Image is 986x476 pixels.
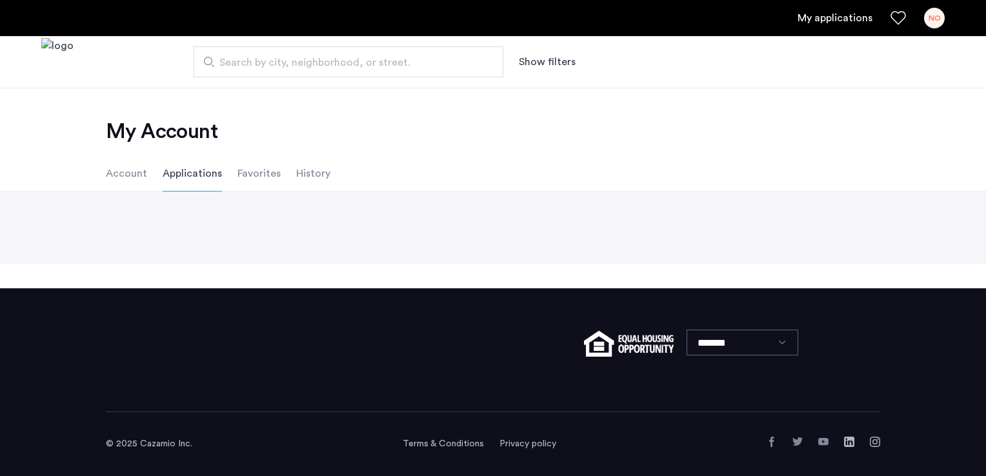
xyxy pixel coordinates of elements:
[584,331,674,357] img: equal-housing.png
[792,437,803,447] a: Twitter
[818,437,829,447] a: YouTube
[194,46,503,77] input: Apartment Search
[106,119,880,144] h2: My Account
[106,439,192,448] span: © 2025 Cazamio Inc.
[519,54,576,70] button: Show or hide filters
[767,437,777,447] a: Facebook
[844,437,854,447] a: LinkedIn
[687,330,798,355] select: Language select
[924,8,945,28] div: NO
[403,437,484,450] a: Terms and conditions
[41,38,74,86] a: Cazamio logo
[890,10,906,26] a: Favorites
[237,155,281,192] li: Favorites
[163,155,222,192] li: Applications
[106,155,147,192] li: Account
[296,155,330,192] li: History
[870,437,880,447] a: Instagram
[219,55,467,70] span: Search by city, neighborhood, or street.
[499,437,556,450] a: Privacy policy
[798,10,872,26] a: My application
[41,38,74,86] img: logo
